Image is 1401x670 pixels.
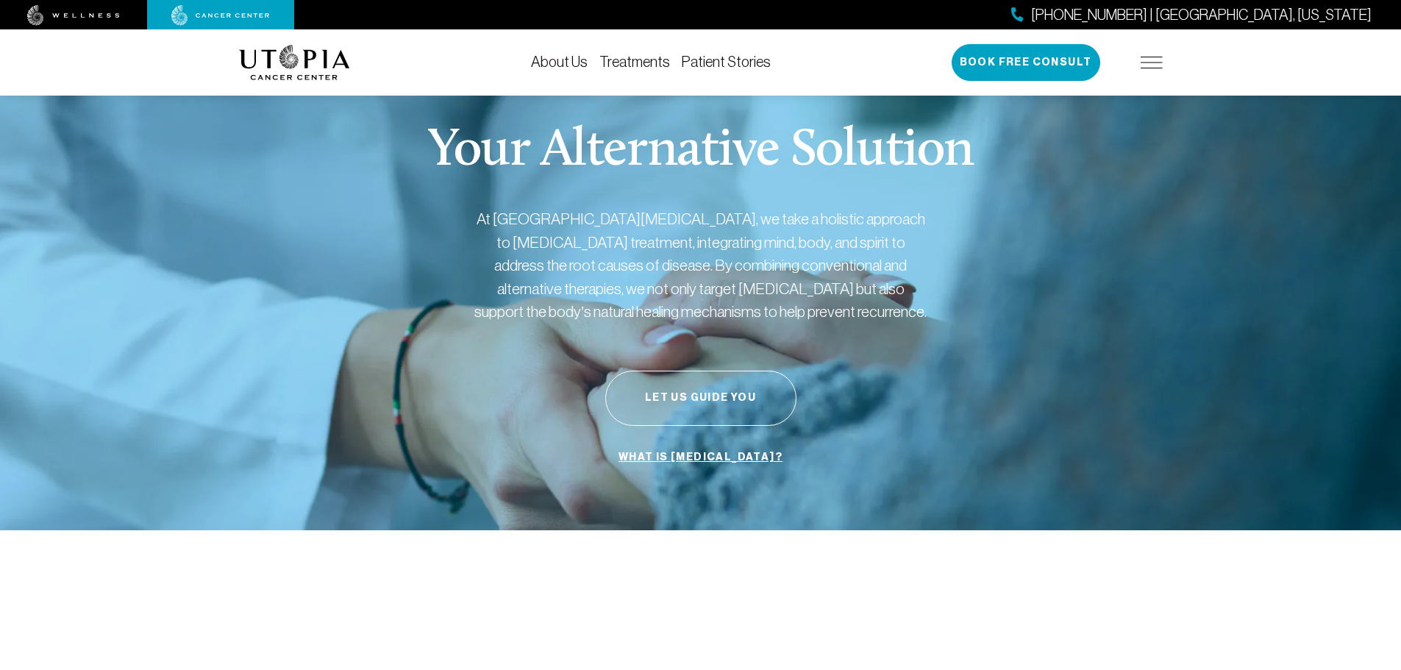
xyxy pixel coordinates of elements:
[682,54,771,70] a: Patient Stories
[27,5,120,26] img: wellness
[171,5,270,26] img: cancer center
[1031,4,1372,26] span: [PHONE_NUMBER] | [GEOGRAPHIC_DATA], [US_STATE]
[1141,57,1163,68] img: icon-hamburger
[615,443,786,471] a: What is [MEDICAL_DATA]?
[473,207,929,324] p: At [GEOGRAPHIC_DATA][MEDICAL_DATA], we take a holistic approach to [MEDICAL_DATA] treatment, inte...
[952,44,1100,81] button: Book Free Consult
[239,45,350,80] img: logo
[599,54,670,70] a: Treatments
[605,371,796,426] button: Let Us Guide You
[531,54,588,70] a: About Us
[1011,4,1372,26] a: [PHONE_NUMBER] | [GEOGRAPHIC_DATA], [US_STATE]
[427,125,974,178] p: Your Alternative Solution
